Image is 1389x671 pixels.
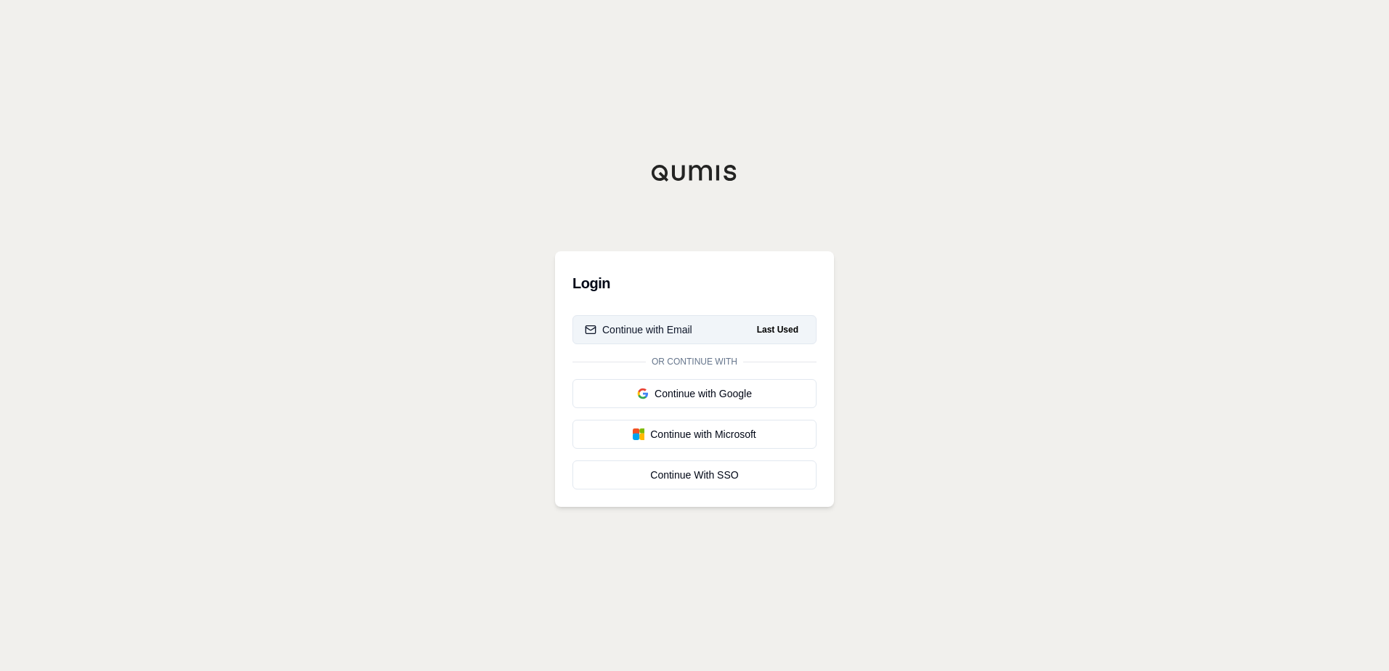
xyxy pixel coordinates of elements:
span: Or continue with [646,356,743,367]
button: Continue with Microsoft [572,420,817,449]
button: Continue with EmailLast Used [572,315,817,344]
div: Continue with Email [585,322,692,337]
div: Continue with Microsoft [585,427,804,442]
a: Continue With SSO [572,460,817,489]
div: Continue With SSO [585,468,804,482]
img: Qumis [651,164,738,182]
button: Continue with Google [572,379,817,408]
span: Last Used [751,321,804,338]
h3: Login [572,269,817,298]
div: Continue with Google [585,386,804,401]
